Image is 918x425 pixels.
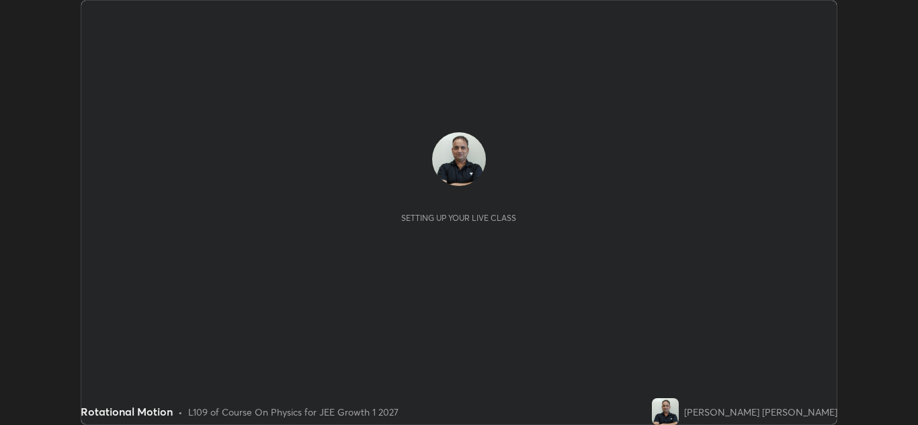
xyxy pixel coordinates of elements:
div: Setting up your live class [401,213,516,223]
div: L109 of Course On Physics for JEE Growth 1 2027 [188,405,399,419]
img: 3a59e42194ec479db318b30fb47d773a.jpg [652,398,679,425]
div: [PERSON_NAME] [PERSON_NAME] [684,405,837,419]
img: 3a59e42194ec479db318b30fb47d773a.jpg [432,132,486,186]
div: Rotational Motion [81,404,173,420]
div: • [178,405,183,419]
